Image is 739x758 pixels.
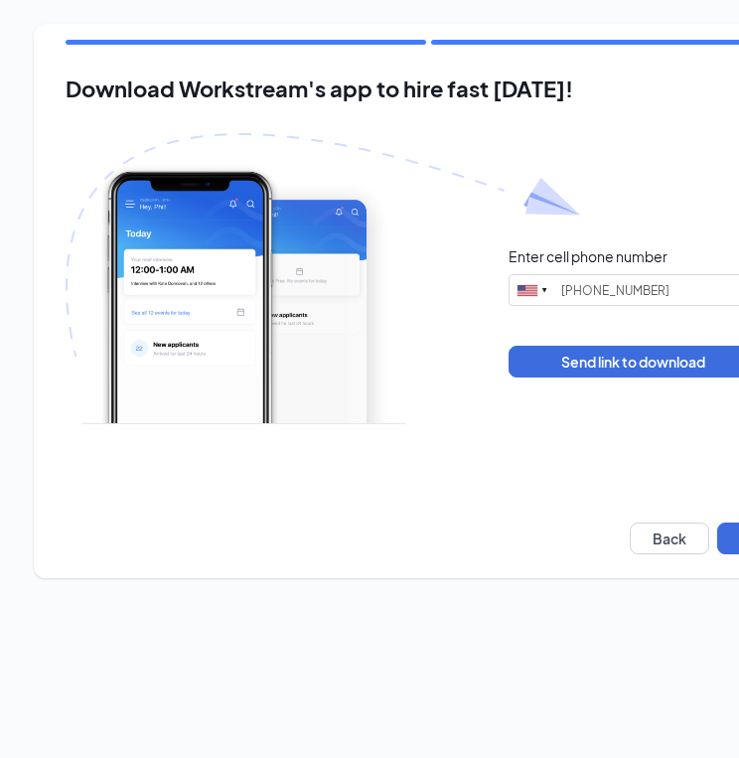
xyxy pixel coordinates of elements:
img: Download Workstream's app with paper plane [66,133,580,424]
div: Enter cell phone number [509,246,667,266]
div: United States: +1 [510,275,555,305]
button: Back [630,523,709,554]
